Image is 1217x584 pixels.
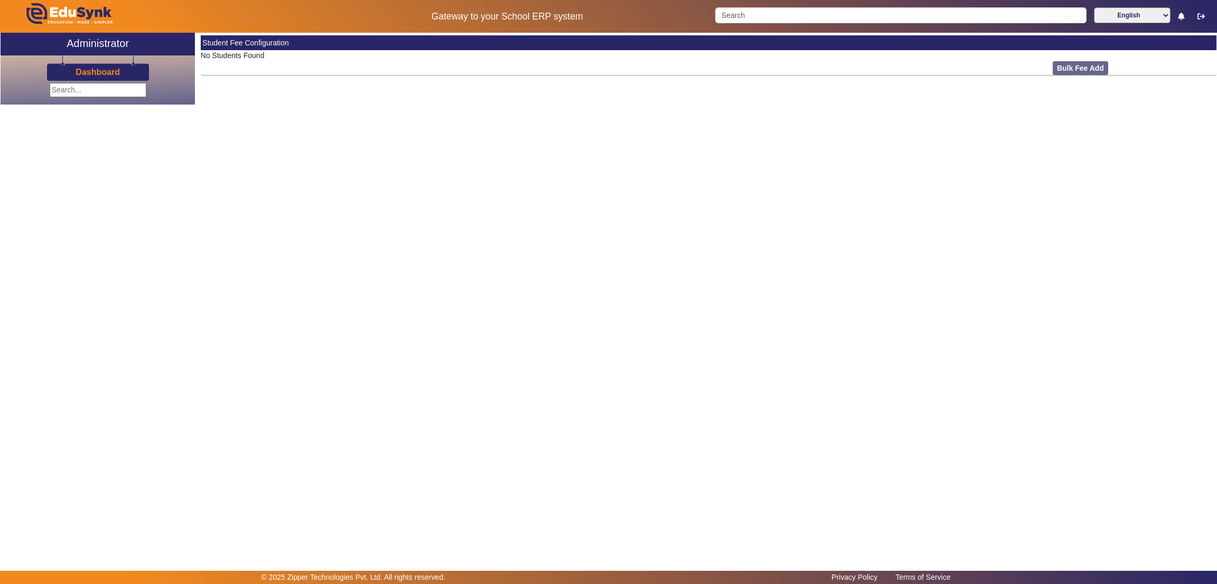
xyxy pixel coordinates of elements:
h2: Administrator [67,37,129,50]
a: Administrator [1,33,195,55]
a: Privacy Policy [826,570,883,584]
p: © 2025 Zipper Technologies Pvt. Ltd. All rights reserved. [261,572,446,583]
input: Search... [50,83,146,97]
input: Search [715,7,1086,23]
mat-card-header: Student Fee Configuration [201,35,1216,50]
h5: Gateway to your School ERP system [310,11,704,22]
h3: Dashboard [76,67,120,77]
p: No Students Found [201,50,1216,61]
a: Terms of Service [890,570,956,584]
a: Dashboard [75,67,120,78]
